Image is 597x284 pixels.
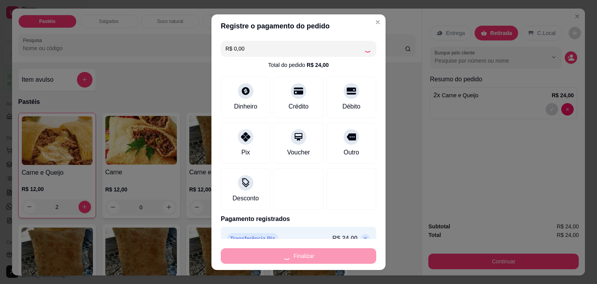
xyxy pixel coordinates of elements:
[225,41,364,56] input: Ex.: hambúrguer de cordeiro
[232,194,259,203] div: Desconto
[234,102,257,111] div: Dinheiro
[287,148,310,157] div: Voucher
[221,214,376,224] p: Pagamento registrados
[211,14,386,38] header: Registre o pagamento do pedido
[288,102,309,111] div: Crédito
[372,16,384,28] button: Close
[227,233,278,244] p: Transferência Pix
[307,61,329,69] div: R$ 24,00
[364,45,372,53] div: Loading
[241,148,250,157] div: Pix
[342,102,360,111] div: Débito
[268,61,329,69] div: Total do pedido
[344,148,359,157] div: Outro
[332,234,358,243] p: R$ 24,00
